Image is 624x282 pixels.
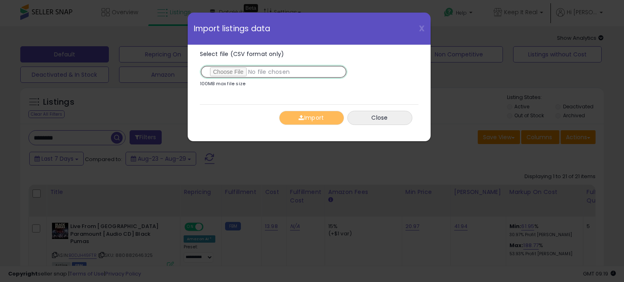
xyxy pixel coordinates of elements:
[419,23,425,34] span: X
[279,111,344,125] button: Import
[200,50,284,58] span: Select file (CSV format only)
[194,25,271,32] span: Import listings data
[347,111,412,125] button: Close
[200,82,246,86] p: 100MB max file size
